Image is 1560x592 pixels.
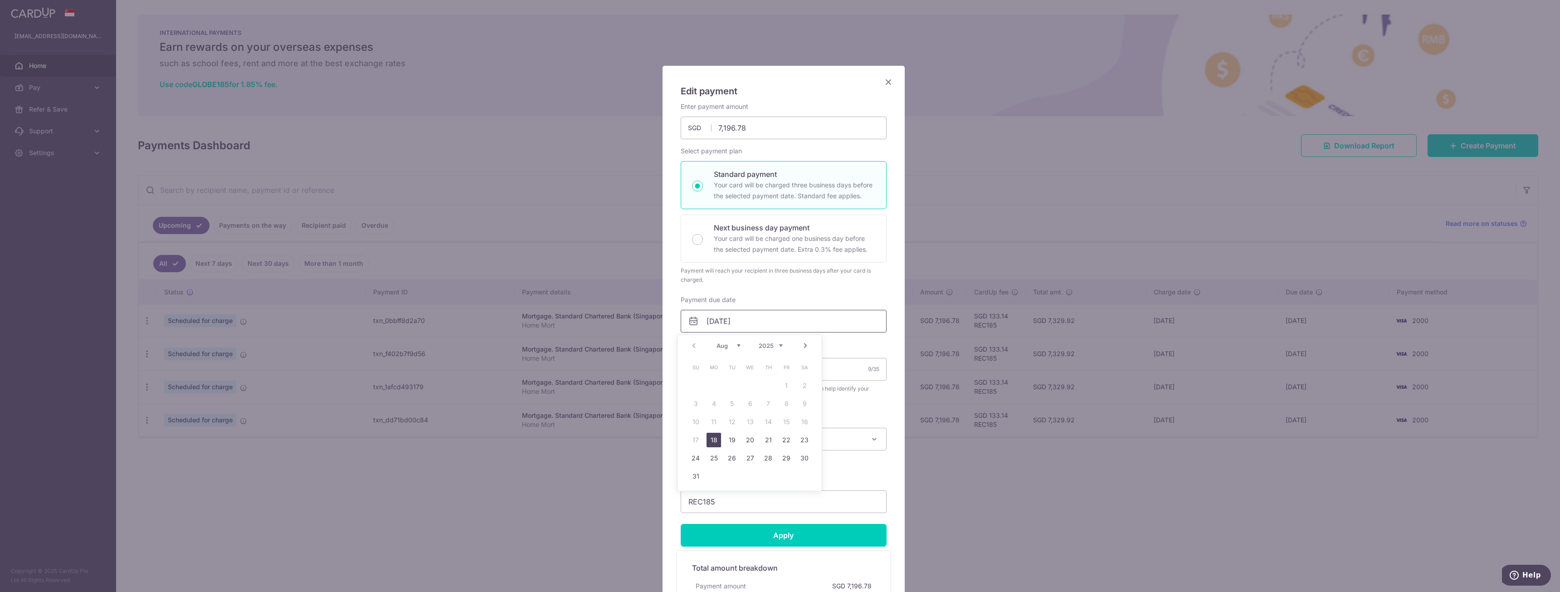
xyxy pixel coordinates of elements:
[707,451,721,465] a: 25
[725,360,739,375] span: Tuesday
[681,117,887,139] input: 0.00
[688,451,703,465] a: 24
[688,360,703,375] span: Sunday
[743,360,757,375] span: Wednesday
[714,180,875,201] p: Your card will be charged three business days before the selected payment date. Standard fee appl...
[797,433,812,447] a: 23
[707,433,721,447] a: 18
[1502,565,1551,587] iframe: Opens a widget where you can find more information
[779,451,794,465] a: 29
[681,295,736,304] label: Payment due date
[725,451,739,465] a: 26
[681,102,748,111] label: Enter payment amount
[681,84,887,98] h5: Edit payment
[779,360,794,375] span: Friday
[714,222,875,233] p: Next business day payment
[743,433,757,447] a: 20
[688,469,703,484] a: 31
[681,524,887,547] input: Apply
[883,77,894,88] button: Close
[797,451,812,465] a: 30
[714,169,875,180] p: Standard payment
[779,433,794,447] a: 22
[681,266,887,284] div: Payment will reach your recipient in three business days after your card is charged.
[688,123,712,132] span: SGD
[681,147,742,156] label: Select payment plan
[707,360,721,375] span: Monday
[725,433,739,447] a: 19
[681,310,887,333] input: DD / MM / YYYY
[868,365,879,374] div: 9/35
[714,233,875,255] p: Your card will be charged one business day before the selected payment date. Extra 0.3% fee applies.
[800,340,811,351] a: Next
[692,563,875,573] h5: Total amount breakdown
[743,451,757,465] a: 27
[761,360,775,375] span: Thursday
[761,433,775,447] a: 21
[797,360,812,375] span: Saturday
[761,451,775,465] a: 28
